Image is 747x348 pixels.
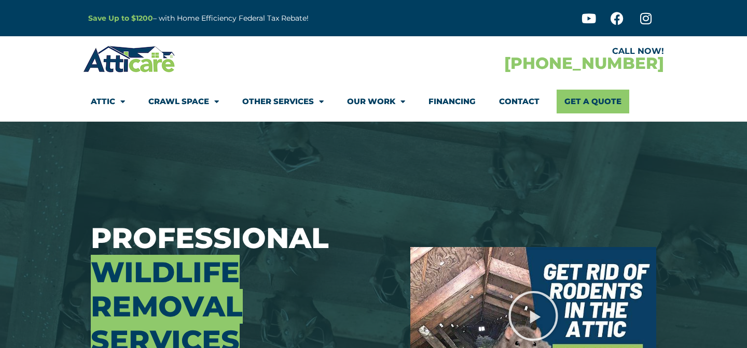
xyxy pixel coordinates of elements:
a: Contact [499,90,539,113]
p: – with Home Efficiency Federal Tax Rebate! [88,12,424,24]
a: Crawl Space [148,90,219,113]
a: Get A Quote [557,90,629,113]
nav: Menu [91,90,656,113]
a: Financing [428,90,476,113]
a: Save Up to $1200 [88,13,153,23]
div: Play Video [507,290,559,342]
div: CALL NOW! [374,47,664,55]
a: Our Work [347,90,405,113]
a: Other Services [242,90,324,113]
a: Attic [91,90,125,113]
